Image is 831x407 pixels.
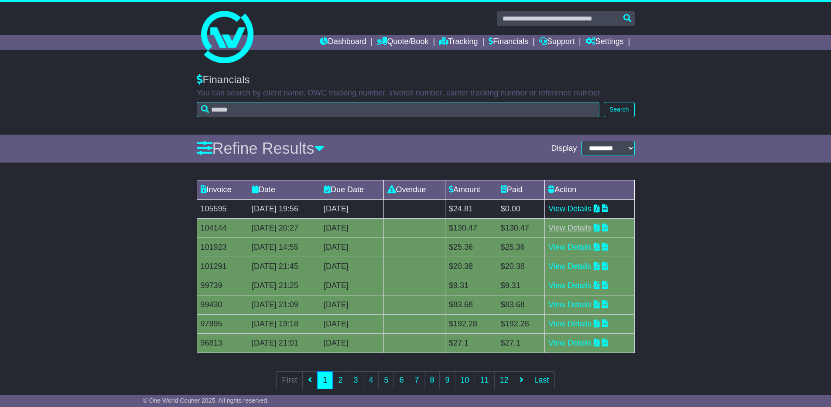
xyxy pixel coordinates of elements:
a: 2 [332,371,348,389]
td: 99739 [197,276,248,295]
p: You can search by client name, OWC tracking number, invoice number, carrier tracking number or re... [197,88,635,98]
td: $20.38 [497,257,545,276]
td: [DATE] [320,237,383,257]
td: $20.38 [445,257,497,276]
a: Refine Results [197,139,325,157]
a: 7 [409,371,424,389]
a: Settings [585,35,624,50]
td: 96813 [197,333,248,353]
td: [DATE] 14:55 [248,237,320,257]
a: 9 [439,371,455,389]
td: $192.28 [497,314,545,333]
td: $130.47 [445,218,497,237]
button: Search [604,102,634,117]
td: 104144 [197,218,248,237]
td: [DATE] 21:25 [248,276,320,295]
td: 101923 [197,237,248,257]
td: [DATE] [320,295,383,314]
div: Financials [197,74,635,86]
a: 11 [475,371,495,389]
td: $25.36 [497,237,545,257]
td: [DATE] [320,257,383,276]
a: 4 [363,371,379,389]
a: 5 [378,371,394,389]
a: View Details [548,204,592,213]
a: Last [529,371,555,389]
td: 97895 [197,314,248,333]
td: $25.36 [445,237,497,257]
td: [DATE] 21:09 [248,295,320,314]
td: $0.00 [497,199,545,218]
a: View Details [548,339,592,347]
td: $27.1 [445,333,497,353]
a: View Details [548,224,592,232]
td: Date [248,180,320,199]
a: Financials [489,35,528,50]
a: View Details [548,300,592,309]
a: 1 [317,371,333,389]
a: Dashboard [320,35,366,50]
td: $83.68 [445,295,497,314]
td: 105595 [197,199,248,218]
a: Support [539,35,575,50]
td: [DATE] [320,333,383,353]
a: 3 [348,371,363,389]
a: Quote/Book [377,35,428,50]
td: Action [545,180,634,199]
td: $24.81 [445,199,497,218]
td: [DATE] 19:56 [248,199,320,218]
td: 101291 [197,257,248,276]
td: [DATE] 19:18 [248,314,320,333]
td: $27.1 [497,333,545,353]
td: $130.47 [497,218,545,237]
a: 10 [455,371,475,389]
td: [DATE] 21:01 [248,333,320,353]
a: Tracking [439,35,478,50]
span: © One World Courier 2025. All rights reserved. [143,397,269,404]
td: Amount [445,180,497,199]
td: Invoice [197,180,248,199]
a: 12 [494,371,514,389]
td: $9.31 [497,276,545,295]
td: [DATE] [320,218,383,237]
td: 99430 [197,295,248,314]
td: $192.28 [445,314,497,333]
td: [DATE] 21:45 [248,257,320,276]
td: Due Date [320,180,383,199]
td: Paid [497,180,545,199]
a: View Details [548,319,592,328]
td: [DATE] [320,199,383,218]
td: [DATE] [320,314,383,333]
a: 8 [424,371,440,389]
a: View Details [548,262,592,271]
span: Display [551,144,577,153]
a: 6 [393,371,409,389]
a: View Details [548,281,592,290]
a: View Details [548,243,592,251]
td: $83.68 [497,295,545,314]
td: [DATE] 20:27 [248,218,320,237]
td: $9.31 [445,276,497,295]
td: Overdue [383,180,445,199]
td: [DATE] [320,276,383,295]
